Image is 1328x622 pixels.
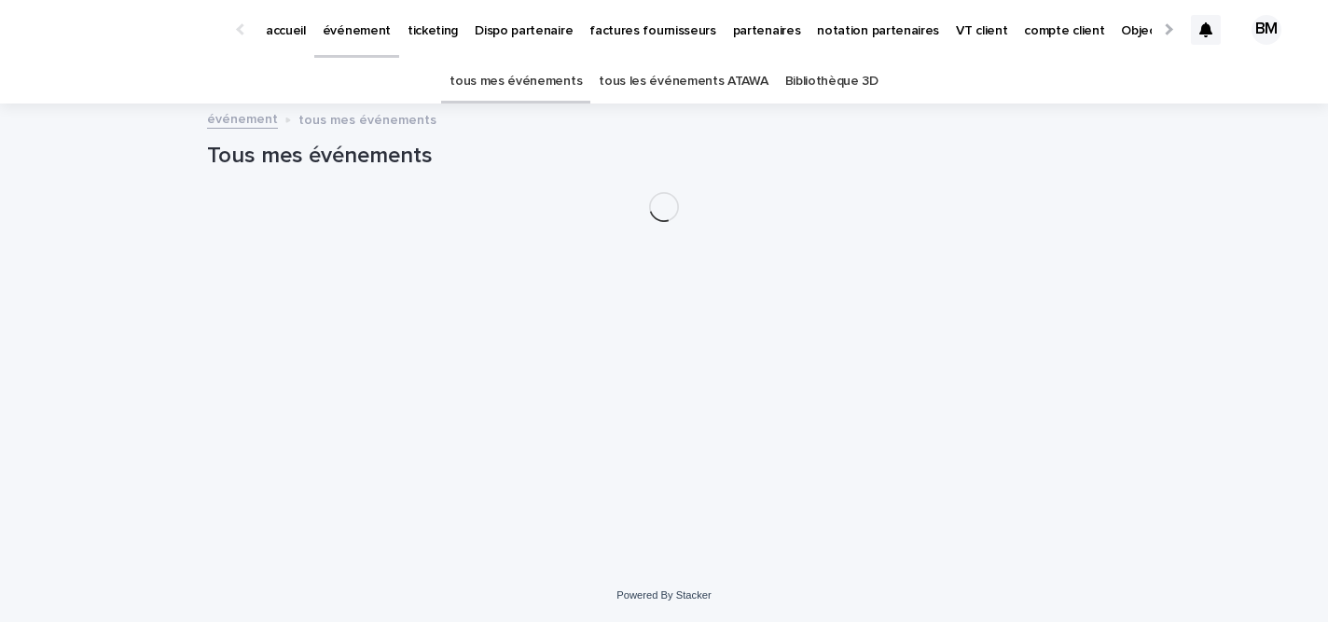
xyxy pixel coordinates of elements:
div: BM [1252,15,1281,45]
a: Powered By Stacker [616,589,711,601]
h1: Tous mes événements [207,143,1121,170]
a: événement [207,107,278,129]
a: Bibliothèque 3D [785,60,878,104]
img: Ls34BcGeRexTGTNfXpUC [37,11,218,48]
p: tous mes événements [298,108,436,129]
a: tous mes événements [450,60,582,104]
a: tous les événements ATAWA [599,60,768,104]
